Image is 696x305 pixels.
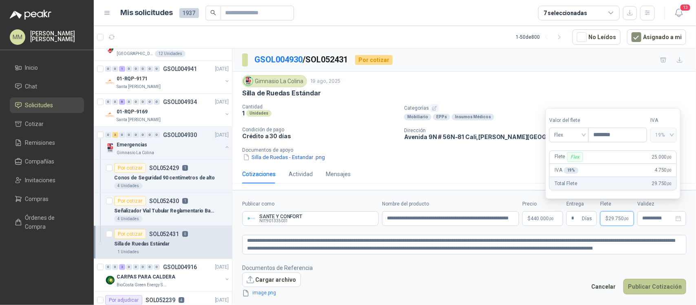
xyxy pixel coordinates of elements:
label: Validez [637,200,686,208]
p: Categorías [404,104,693,112]
div: 3 [112,132,118,138]
a: Remisiones [10,135,84,150]
span: Cotizar [25,119,44,128]
div: 0 [105,99,111,105]
div: Cotizaciones [242,170,276,179]
p: 01-RQP-9169 [117,108,148,116]
div: 1 - 50 de 800 [516,31,566,44]
img: Company Logo [105,275,115,285]
img: Logo peakr [10,10,51,20]
p: Señalizador Vial Tubular Reglamentario Base Conica [114,207,216,215]
span: ,00 [667,168,672,172]
p: Documentos de apoyo [242,147,693,153]
p: GSOL004941 [163,66,197,72]
p: [PERSON_NAME] [PERSON_NAME] [30,31,84,42]
div: Mensajes [326,170,351,179]
div: Por adjudicar [105,295,142,305]
button: No Leídos [572,29,621,45]
span: 1937 [179,8,199,18]
a: 0 3 0 0 0 0 0 0 GSOL004930[DATE] Company LogoEmergenciasGimnasio La Colina [105,130,230,156]
div: Gimnasio La Colina [242,75,307,87]
p: 4 [179,297,184,303]
span: 13 [680,4,691,11]
div: 0 [112,66,118,72]
div: 7 seleccionadas [544,9,587,18]
p: Total Flete [555,180,577,188]
span: ,00 [667,155,672,159]
a: Invitaciones [10,172,84,188]
p: 01-RQP-9171 [117,75,148,83]
p: Silla de Ruedas Estándar [242,89,321,97]
div: 1 [119,66,125,72]
div: 0 [119,132,125,138]
img: Company Logo [105,77,115,87]
span: ,00 [549,217,554,221]
div: Por cotizar [114,229,146,239]
p: Dirección [404,128,590,133]
p: [DATE] [215,98,229,106]
img: Company Logo [105,143,115,153]
label: Publicar como [242,200,379,208]
p: [DATE] [215,65,229,73]
span: Compras [25,194,49,203]
p: IVA [555,166,578,174]
label: Flete [600,200,634,208]
span: ,00 [624,217,629,221]
div: 4 Unidades [114,216,142,222]
span: 29.750 [608,216,629,221]
button: Asignado a mi [627,29,686,45]
p: GSOL004934 [163,99,197,105]
p: 1 [182,198,188,204]
a: Por cotizarSOL0524301Señalizador Vial Tubular Reglamentario Base Conica4 Unidades [94,193,232,226]
p: Emergencias [117,141,147,149]
div: 1 Unidades [114,249,142,255]
button: 13 [672,6,686,20]
a: 0 0 6 0 0 0 0 0 GSOL004934[DATE] Company Logo01-RQP-9169Santa [PERSON_NAME] [105,97,230,123]
a: Inicio [10,60,84,75]
div: 0 [133,132,139,138]
a: image.png [250,289,303,297]
div: 0 [147,66,153,72]
p: Flete [555,152,585,162]
div: 0 [133,66,139,72]
label: Nombre del producto [382,200,519,208]
span: 29.750 [652,180,672,188]
p: SOL052431 [149,231,179,237]
p: Santa [PERSON_NAME] [117,84,161,90]
p: Crédito a 30 días [242,133,398,139]
span: Flex [554,129,584,141]
p: Conos de Seguridad 90 centímetros de alto [114,174,215,182]
button: Silla de Ruedas - Estandar .png [242,153,326,161]
div: 0 [126,264,132,270]
span: $ [605,216,608,221]
div: 0 [112,99,118,105]
p: SOL052430 [149,198,179,204]
span: Solicitudes [25,101,53,110]
span: 19% [655,129,672,141]
label: Entrega [566,200,597,208]
p: GSOL004916 [163,264,197,270]
a: 0 0 1 0 0 0 0 0 GSOL004941[DATE] Company Logo01-RQP-9171Santa [PERSON_NAME] [105,64,230,90]
a: 0 0 2 0 0 0 0 0 GSOL004916[DATE] Company LogoCARPAS PARA CALDERABioCosta Green Energy S.A.S [105,262,230,288]
p: 1 [242,110,245,117]
span: ,00 [667,181,672,186]
a: Chat [10,79,84,94]
div: 0 [133,99,139,105]
button: Publicar Cotización [623,279,686,294]
div: 4 Unidades [114,183,142,189]
div: 0 [105,66,111,72]
div: EPPs [433,114,450,120]
div: Unidades [246,110,272,117]
p: $ 29.750,00 [600,211,634,226]
p: Silla de Ruedas Estándar [114,240,170,248]
div: 0 [133,264,139,270]
p: Cantidad [242,104,398,110]
div: 12 Unidades [155,51,186,57]
span: Remisiones [25,138,55,147]
img: Company Logo [244,77,253,86]
div: Por cotizar [114,196,146,206]
img: Company Logo [105,110,115,120]
label: Precio [522,200,563,208]
div: 0 [147,99,153,105]
a: Compañías [10,154,84,169]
